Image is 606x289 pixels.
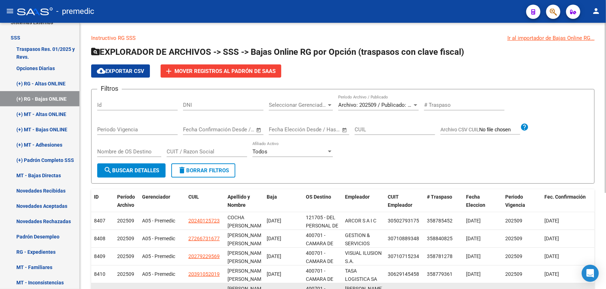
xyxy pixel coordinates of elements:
[264,189,303,213] datatable-header-cell: Baja
[228,194,250,208] span: Apellido y Nombre
[97,84,122,94] h3: Filtros
[117,236,134,241] span: 202509
[544,218,559,224] span: [DATE]
[306,194,331,200] span: OS Destino
[267,194,277,200] span: Baja
[267,235,300,243] div: [DATE]
[104,166,112,174] mat-icon: search
[161,64,281,78] button: Mover registros al PADRÓN de SAAS
[97,67,105,75] mat-icon: cloud_download
[252,148,267,155] span: Todos
[505,194,525,208] span: Periodo Vigencia
[463,189,502,213] datatable-header-cell: Fecha Eleccion
[388,253,419,259] span: 30710715234
[267,217,300,225] div: [DATE]
[142,218,175,224] span: A05 - Premedic
[225,189,264,213] datatable-header-cell: Apellido y Nombre
[94,236,105,241] span: 8408
[174,68,276,74] span: Mover registros al PADRÓN de SAAS
[94,218,105,224] span: 8407
[544,236,559,241] span: [DATE]
[188,236,220,241] span: 27266731677
[91,189,114,213] datatable-header-cell: ID
[267,270,300,278] div: [DATE]
[183,126,212,133] input: Fecha inicio
[91,47,464,57] span: EXPLORADOR DE ARCHIVOS -> SSS -> Bajas Online RG por Opción (traspasos con clave fiscal)
[269,102,326,108] span: Seleccionar Gerenciador
[117,271,134,277] span: 202509
[520,123,529,131] mat-icon: help
[228,268,266,282] span: [PERSON_NAME] [PERSON_NAME]
[502,189,542,213] datatable-header-cell: Periodo Vigencia
[164,67,173,75] mat-icon: add
[507,34,595,42] div: Ir al importador de Bajas Online RG...
[592,7,600,15] mat-icon: person
[186,189,225,213] datatable-header-cell: CUIL
[505,253,522,259] span: 202509
[117,194,135,208] span: Período Archivo
[582,265,599,282] div: Open Intercom Messenger
[479,127,520,133] input: Archivo CSV CUIL
[104,167,159,174] span: Buscar Detalles
[94,194,99,200] span: ID
[178,166,186,174] mat-icon: delete
[345,194,370,200] span: Empleador
[427,218,453,224] span: 358785452
[142,194,170,200] span: Gerenciador
[91,64,150,78] button: Exportar CSV
[342,189,385,213] datatable-header-cell: Empleador
[97,68,144,74] span: Exportar CSV
[505,218,522,224] span: 202509
[171,163,235,178] button: Borrar Filtros
[228,215,266,228] span: COCHA [PERSON_NAME]
[466,218,481,224] span: [DATE]
[345,249,382,266] div: VISUAL ILUSION S.A.
[424,189,463,213] datatable-header-cell: # Traspaso
[544,271,559,277] span: [DATE]
[306,215,338,245] span: 121705 - DEL PERSONAL DE LA ACTIVIDAD DEL TURF
[505,271,522,277] span: 202509
[178,167,229,174] span: Borrar Filtros
[97,163,166,178] button: Buscar Detalles
[338,102,425,108] span: Archivo: 202509 / Publicado: 202508
[142,253,175,259] span: A05 - Premedic
[345,231,382,256] div: GESTION & SERVICIOS S.R.L.
[345,217,376,225] div: ARCOR S A I C
[466,236,481,241] span: [DATE]
[228,250,266,264] span: [PERSON_NAME] [PERSON_NAME]
[142,271,175,277] span: A05 - Premedic
[505,236,522,241] span: 202509
[267,252,300,261] div: [DATE]
[427,236,453,241] span: 358840825
[341,126,349,134] button: Open calendar
[306,232,354,270] span: 400701 - CAMARA DE LA INDUSTRIA CURTIDORA [GEOGRAPHIC_DATA]
[255,126,263,134] button: Open calendar
[440,127,479,132] span: Archivo CSV CUIL
[94,253,105,259] span: 8409
[427,253,453,259] span: 358781278
[188,194,199,200] span: CUIL
[542,189,595,213] datatable-header-cell: Fec. Confirmación
[117,253,134,259] span: 202509
[427,194,452,200] span: # Traspaso
[91,35,136,41] a: Instructivo RG SSS
[188,218,220,224] span: 20240125723
[188,271,220,277] span: 20391052019
[388,194,412,208] span: CUIT Empleador
[427,271,453,277] span: 358779361
[544,194,586,200] span: Fec. Confirmación
[114,189,139,213] datatable-header-cell: Período Archivo
[188,253,220,259] span: 20279229569
[56,4,94,19] span: - premedic
[139,189,186,213] datatable-header-cell: Gerenciador
[345,267,382,283] div: TASA LOGISTICA SA
[544,253,559,259] span: [DATE]
[303,189,342,213] datatable-header-cell: OS Destino
[466,253,481,259] span: [DATE]
[388,218,419,224] span: 30502793175
[269,126,298,133] input: Fecha inicio
[94,271,105,277] span: 8410
[142,236,175,241] span: A05 - Premedic
[306,250,354,288] span: 400701 - CAMARA DE LA INDUSTRIA CURTIDORA [GEOGRAPHIC_DATA]
[388,236,419,241] span: 30710889348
